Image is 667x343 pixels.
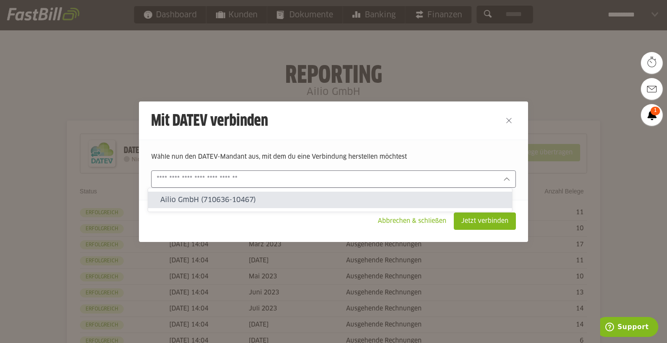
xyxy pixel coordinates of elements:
sl-button: Jetzt verbinden [454,212,516,230]
a: 1 [641,104,663,126]
p: Wähle nun den DATEV-Mandant aus, mit dem du eine Verbindung herstellen möchtest [151,152,516,162]
sl-option: Ailio GmbH (710636-10467) [148,192,512,208]
span: 1 [650,107,660,115]
sl-button: Abbrechen & schließen [370,212,454,230]
iframe: Öffnet ein Widget, in dem Sie weitere Informationen finden [600,317,658,339]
